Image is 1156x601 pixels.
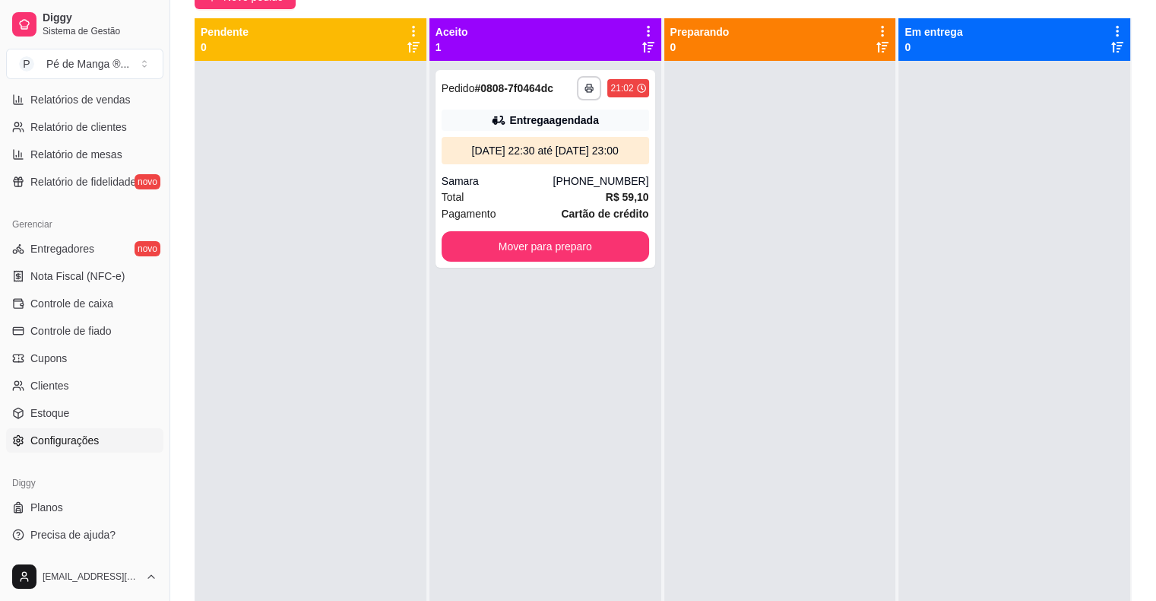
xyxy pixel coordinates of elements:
[474,82,553,94] strong: # 0808-7f0464dc
[43,571,139,583] span: [EMAIL_ADDRESS][DOMAIN_NAME]
[30,351,67,366] span: Cupons
[435,24,468,40] p: Aceito
[442,189,464,205] span: Total
[30,269,125,284] span: Nota Fiscal (NFC-e)
[448,143,643,158] div: [DATE] 22:30 até [DATE] 23:00
[509,113,598,128] div: Entrega agendada
[6,495,163,520] a: Planos
[30,323,112,339] span: Controle de fiado
[6,264,163,288] a: Nota Fiscal (NFC-e)
[30,119,127,135] span: Relatório de clientes
[30,433,99,448] span: Configurações
[201,24,249,40] p: Pendente
[30,241,94,256] span: Entregadores
[6,346,163,370] a: Cupons
[442,231,649,262] button: Mover para preparo
[561,208,648,220] strong: Cartão de crédito
[6,428,163,453] a: Configurações
[30,174,136,189] span: Relatório de fidelidade
[904,40,962,55] p: 0
[6,212,163,237] div: Gerenciar
[30,527,116,542] span: Precisa de ajuda?
[610,82,633,94] div: 21:02
[46,56,129,72] div: Pé de Manga ® ...
[6,6,163,43] a: DiggySistema de Gestão
[670,40,730,55] p: 0
[442,205,496,222] span: Pagamento
[442,82,475,94] span: Pedido
[43,11,157,25] span: Diggy
[6,523,163,547] a: Precisa de ajuda?
[6,374,163,398] a: Clientes
[6,87,163,112] a: Relatórios de vendas
[6,401,163,425] a: Estoque
[6,49,163,79] button: Select a team
[6,115,163,139] a: Relatório de clientes
[30,92,131,107] span: Relatórios de vendas
[30,147,122,162] span: Relatório de mesas
[435,40,468,55] p: 1
[30,378,69,393] span: Clientes
[19,56,34,72] span: P
[6,237,163,261] a: Entregadoresnovo
[201,40,249,55] p: 0
[6,170,163,194] a: Relatório de fidelidadenovo
[30,500,63,515] span: Planos
[30,296,113,311] span: Controle de caixa
[553,173,648,189] div: [PHONE_NUMBER]
[6,291,163,316] a: Controle de caixa
[6,471,163,495] div: Diggy
[442,173,553,189] div: Samara
[43,25,157,37] span: Sistema de Gestão
[670,24,730,40] p: Preparando
[904,24,962,40] p: Em entrega
[6,142,163,167] a: Relatório de mesas
[30,405,69,421] span: Estoque
[6,319,163,343] a: Controle de fiado
[606,191,649,203] strong: R$ 59,10
[6,558,163,595] button: [EMAIL_ADDRESS][DOMAIN_NAME]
